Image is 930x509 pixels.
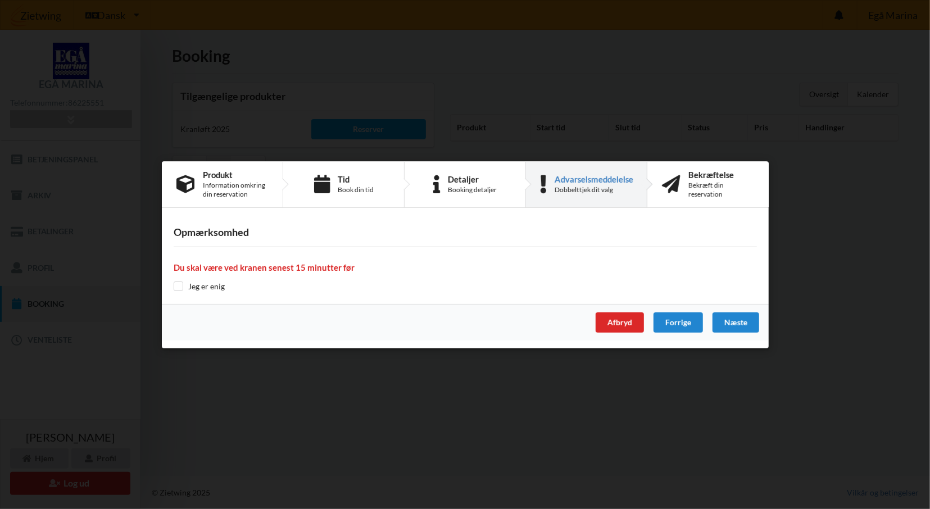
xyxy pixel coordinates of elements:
div: Produkt [203,170,268,179]
h3: Opmærksomhed [174,226,757,239]
div: Næste [712,312,759,333]
div: Information omkring din reservation [203,180,268,198]
h4: Du skal være ved kranen senest 15 minutter før [174,262,757,273]
div: Forrige [653,312,702,333]
div: Tid [337,174,373,183]
div: Bekræft din reservation [688,180,754,198]
div: Book din tid [337,185,373,194]
div: Detaljer [448,174,497,183]
div: Booking detaljer [448,185,497,194]
div: Dobbelttjek dit valg [554,185,633,194]
div: Afbryd [595,312,643,333]
div: Advarselsmeddelelse [554,174,633,183]
div: Bekræftelse [688,170,754,179]
label: Jeg er enig [174,281,225,291]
